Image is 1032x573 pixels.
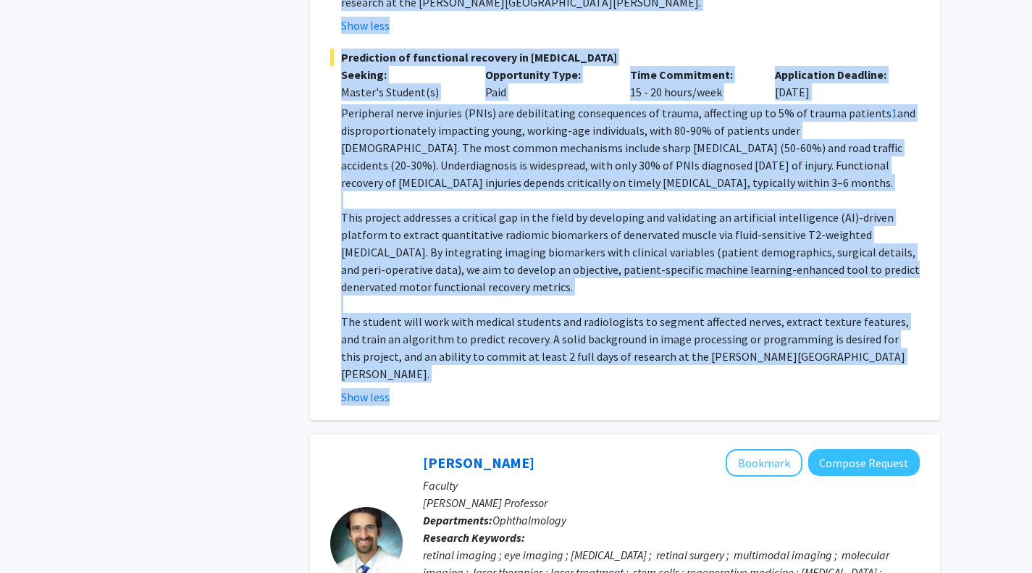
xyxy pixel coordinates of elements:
[423,477,920,494] p: Faculty
[423,494,920,511] p: [PERSON_NAME] Professor
[726,449,802,477] button: Add Yannis Paulus to Bookmarks
[11,508,62,562] iframe: Chat
[808,449,920,476] button: Compose Request to Yannis Paulus
[423,453,534,472] a: [PERSON_NAME]
[341,106,915,190] span: and disproportionately impacting young, working-age individuals, with 80-90% of patients under [D...
[474,66,619,101] div: Paid
[892,106,897,120] a: 1
[341,210,894,242] span: validating an artificial intelligence (AI)-driven platform to extract quantitative radiomic bioma...
[330,49,920,66] span: Prediction of functional recovery in [MEDICAL_DATA]
[341,83,464,101] div: Master's Student(s)
[341,227,872,259] span: denervated muscle via fluid-sensitive T2-weighted [MEDICAL_DATA]. By integrating imaging biomarke...
[341,245,915,277] span: clinical variables (patient demographics, surgical details, and peri-operative data), we aim to d...
[423,530,525,545] b: Research Keywords:
[775,66,898,83] p: Application Deadline:
[619,66,764,101] div: 15 - 20 hours/week
[423,513,492,527] b: Departments:
[341,314,909,346] span: The student will work with medical students and radiologists to segment affected nerves, extract ...
[341,388,390,406] button: Show less
[485,66,608,83] p: Opportunity Type:
[492,513,566,527] span: Ophthalmology
[341,210,665,225] span: This project addresses a critical gap in the field by developing and
[630,66,753,83] p: Time Commitment:
[341,313,920,382] p: A solid background in image processing or programming is desired for this project, and an ability...
[532,280,573,294] span: metrics.
[341,66,464,83] p: Seeking:
[764,66,909,101] div: [DATE]
[341,106,892,120] span: Peripheral nerve injuries (PNIs) are debilitating consequences of trauma, affecting up to 5% of t...
[341,17,390,34] button: Show less
[341,262,920,294] span: patient-specific machine learning-enhanced tool to predict denervated motor functional recovery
